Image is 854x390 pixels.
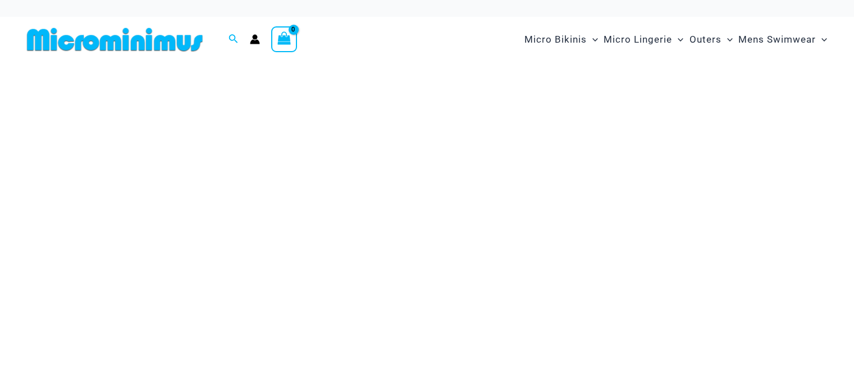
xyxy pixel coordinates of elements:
[721,25,733,54] span: Menu Toggle
[524,25,587,54] span: Micro Bikinis
[522,22,601,57] a: Micro BikinisMenu ToggleMenu Toggle
[687,22,736,57] a: OutersMenu ToggleMenu Toggle
[736,22,830,57] a: Mens SwimwearMenu ToggleMenu Toggle
[271,26,297,52] a: View Shopping Cart, empty
[816,25,827,54] span: Menu Toggle
[689,25,721,54] span: Outers
[601,22,686,57] a: Micro LingerieMenu ToggleMenu Toggle
[604,25,672,54] span: Micro Lingerie
[22,27,207,52] img: MM SHOP LOGO FLAT
[250,34,260,44] a: Account icon link
[520,21,832,58] nav: Site Navigation
[738,25,816,54] span: Mens Swimwear
[672,25,683,54] span: Menu Toggle
[229,33,239,47] a: Search icon link
[587,25,598,54] span: Menu Toggle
